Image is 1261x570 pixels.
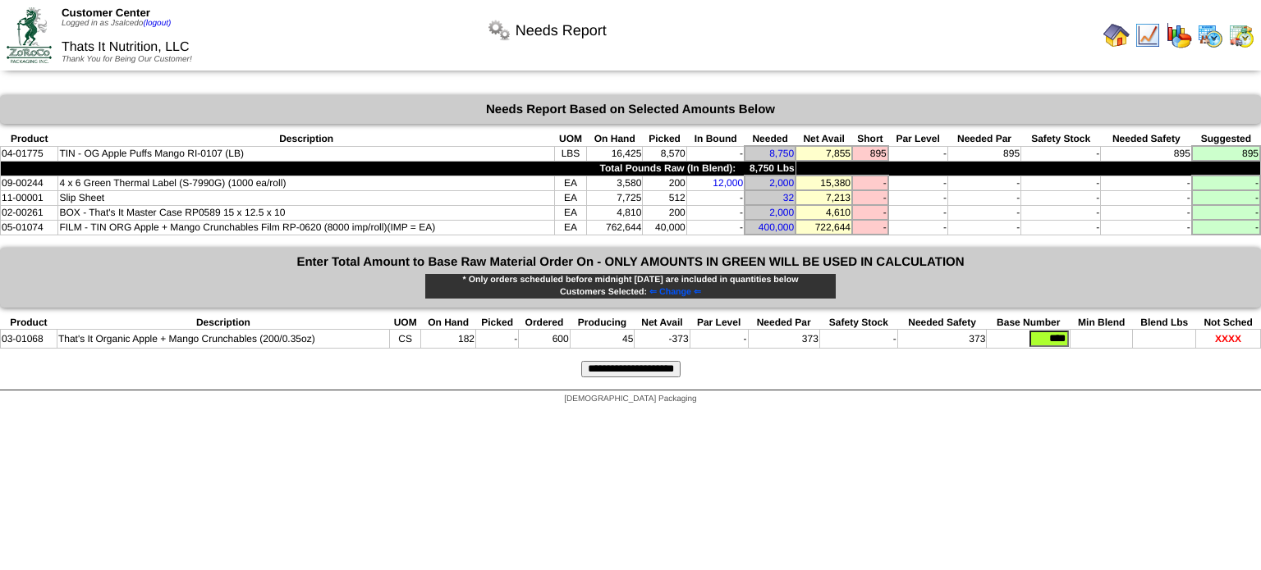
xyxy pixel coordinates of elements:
td: - [888,146,948,161]
td: 4,610 [796,205,852,220]
td: 512 [643,190,686,205]
span: Needs Report [516,22,607,39]
th: Picked [476,316,519,330]
span: Logged in as Jsalcedo [62,19,171,28]
th: Picked [643,132,686,146]
td: - [819,330,897,349]
td: 373 [897,330,987,349]
td: 762,644 [587,220,643,235]
span: Customer Center [62,7,150,19]
td: 895 [947,146,1020,161]
td: EA [554,176,586,190]
img: home.gif [1103,22,1130,48]
td: - [1192,205,1260,220]
td: -373 [635,330,690,349]
td: 4,810 [587,205,643,220]
th: Needed Par [748,316,819,330]
a: 8,750 [769,148,794,159]
img: calendarprod.gif [1197,22,1223,48]
img: ZoRoCo_Logo(Green%26Foil)%20jpg.webp [7,7,52,62]
td: Slip Sheet [58,190,554,205]
td: - [852,190,888,205]
th: Par Level [690,316,748,330]
th: Product [1,316,57,330]
td: - [686,190,745,205]
td: 40,000 [643,220,686,235]
div: * Only orders scheduled before midnight [DATE] are included in quantities below Customers Selected: [424,273,837,299]
td: - [888,220,948,235]
span: [DEMOGRAPHIC_DATA] Packaging [564,394,696,404]
td: 02-00261 [1,205,58,220]
td: - [947,220,1020,235]
td: - [690,330,748,349]
td: EA [554,205,586,220]
a: 400,000 [759,221,794,233]
th: Safety Stock [1021,132,1101,146]
td: - [686,146,745,161]
td: - [1101,220,1192,235]
th: Needed Par [947,132,1020,146]
td: - [1021,205,1101,220]
th: Base Number [987,316,1071,330]
td: - [1021,176,1101,190]
th: On Hand [421,316,476,330]
td: - [476,330,519,349]
td: - [852,220,888,235]
td: - [1192,176,1260,190]
td: 895 [1192,146,1260,161]
td: FILM - TIN ORG Apple + Mango Crunchables Film RP-0620 (8000 imp/roll)(IMP = EA) [58,220,554,235]
td: 04-01775 [1,146,58,161]
th: Needed [745,132,796,146]
td: LBS [554,146,586,161]
th: Description [57,316,389,330]
td: Total Pounds Raw (In Blend): 8,750 Lbs [1,161,796,176]
td: CS [389,330,420,349]
th: Min Blend [1071,316,1133,330]
th: Suggested [1192,132,1260,146]
td: - [1101,205,1192,220]
td: 182 [421,330,476,349]
img: graph.gif [1166,22,1192,48]
td: - [1021,146,1101,161]
th: Safety Stock [819,316,897,330]
td: - [947,205,1020,220]
td: - [888,205,948,220]
a: 2,000 [769,177,794,189]
th: On Hand [587,132,643,146]
td: EA [554,220,586,235]
td: 7,213 [796,190,852,205]
td: 895 [1101,146,1192,161]
td: - [852,176,888,190]
th: Needed Safety [1101,132,1192,146]
span: ⇐ Change ⇐ [649,287,701,297]
th: Description [58,132,554,146]
td: - [888,176,948,190]
td: 16,425 [587,146,643,161]
td: EA [554,190,586,205]
td: - [1101,176,1192,190]
a: ⇐ Change ⇐ [647,287,701,297]
td: - [947,176,1020,190]
td: - [947,190,1020,205]
td: TIN - OG Apple Puffs Mango RI-0107 (LB) [58,146,554,161]
th: UOM [389,316,420,330]
td: 15,380 [796,176,852,190]
th: Needed Safety [897,316,987,330]
td: 05-01074 [1,220,58,235]
th: Product [1,132,58,146]
a: 12,000 [713,177,743,189]
td: - [686,205,745,220]
span: Thats It Nutrition, LLC [62,40,190,54]
td: 8,570 [643,146,686,161]
a: 32 [783,192,794,203]
td: 11-00001 [1,190,58,205]
a: 2,000 [769,207,794,218]
td: 722,644 [796,220,852,235]
td: - [1101,190,1192,205]
th: Par Level [888,132,948,146]
th: Blend Lbs [1133,316,1196,330]
img: calendarinout.gif [1228,22,1254,48]
td: - [1192,220,1260,235]
td: 03-01068 [1,330,57,349]
td: That's It Organic Apple + Mango Crunchables (200/0.35oz) [57,330,389,349]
